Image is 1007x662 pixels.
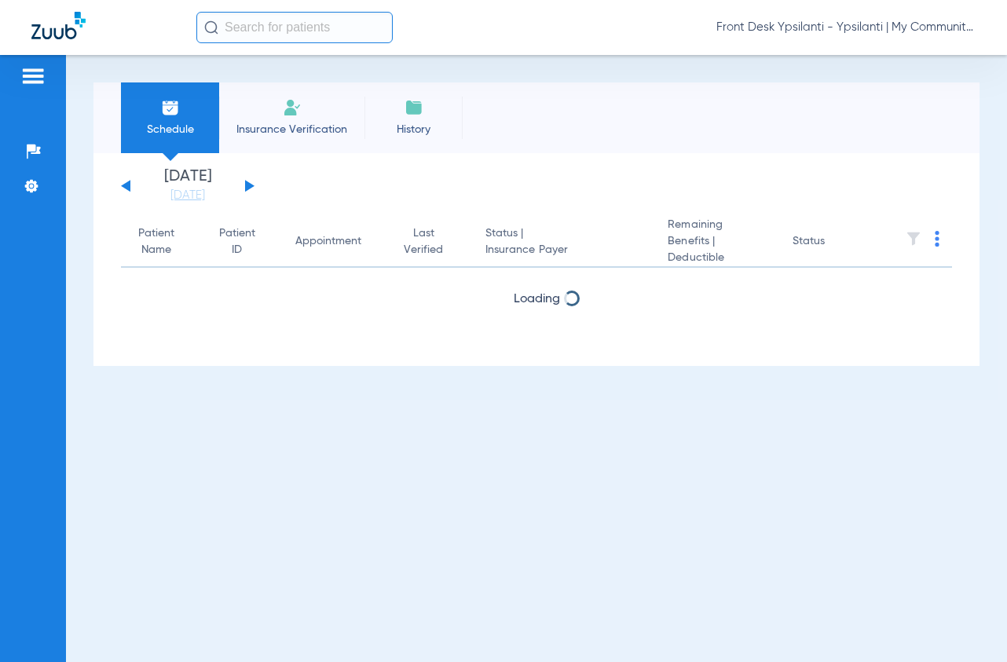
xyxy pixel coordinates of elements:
[141,188,235,203] a: [DATE]
[204,20,218,35] img: Search Icon
[473,217,656,268] th: Status |
[401,225,460,258] div: Last Verified
[376,122,451,137] span: History
[401,225,446,258] div: Last Verified
[405,98,423,117] img: History
[514,293,560,305] span: Loading
[196,12,393,43] input: Search for patients
[218,225,256,258] div: Patient ID
[716,20,976,35] span: Front Desk Ypsilanti - Ypsilanti | My Community Dental Centers
[935,231,939,247] img: group-dot-blue.svg
[133,122,207,137] span: Schedule
[20,67,46,86] img: hamburger-icon
[283,98,302,117] img: Manual Insurance Verification
[295,233,376,250] div: Appointment
[668,250,767,266] span: Deductible
[218,225,270,258] div: Patient ID
[906,231,921,247] img: filter.svg
[514,335,560,347] span: Loading
[780,217,886,268] th: Status
[134,225,178,258] div: Patient Name
[655,217,780,268] th: Remaining Benefits |
[134,225,192,258] div: Patient Name
[141,169,235,203] li: [DATE]
[295,233,361,250] div: Appointment
[231,122,353,137] span: Insurance Verification
[161,98,180,117] img: Schedule
[485,242,643,258] span: Insurance Payer
[31,12,86,39] img: Zuub Logo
